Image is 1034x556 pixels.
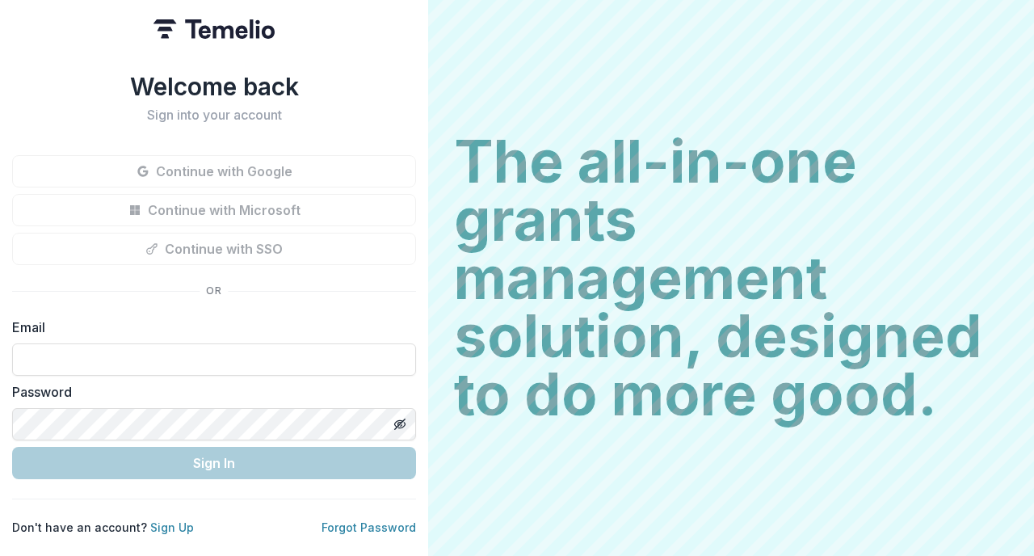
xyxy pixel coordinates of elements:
p: Don't have an account? [12,519,194,536]
h2: Sign into your account [12,107,416,123]
button: Sign In [12,447,416,479]
button: Continue with Google [12,155,416,187]
img: Temelio [153,19,275,39]
button: Continue with Microsoft [12,194,416,226]
a: Forgot Password [322,520,416,534]
a: Sign Up [150,520,194,534]
button: Continue with SSO [12,233,416,265]
label: Password [12,382,406,402]
button: Toggle password visibility [387,411,413,437]
h1: Welcome back [12,72,416,101]
label: Email [12,318,406,337]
